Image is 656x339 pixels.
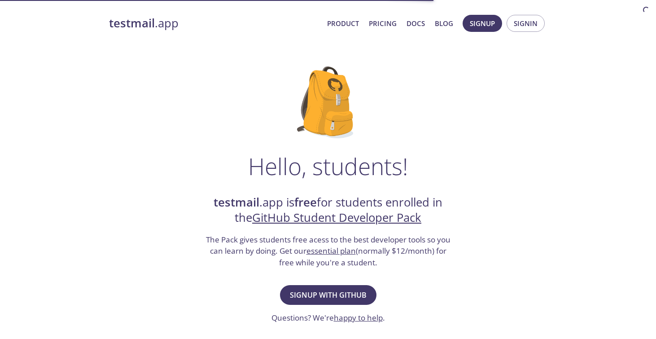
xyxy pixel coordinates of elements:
[297,66,359,138] img: github-student-backpack.png
[327,18,359,29] a: Product
[369,18,397,29] a: Pricing
[109,16,320,31] a: testmail.app
[435,18,453,29] a: Blog
[290,289,367,301] span: Signup with GitHub
[514,18,538,29] span: Signin
[294,194,317,210] strong: free
[214,194,259,210] strong: testmail
[407,18,425,29] a: Docs
[205,195,451,226] h2: .app is for students enrolled in the
[205,234,451,269] h3: The Pack gives students free acess to the best developer tools so you can learn by doing. Get our...
[470,18,495,29] span: Signup
[507,15,545,32] button: Signin
[280,285,376,305] button: Signup with GitHub
[306,246,356,256] a: essential plan
[109,15,155,31] strong: testmail
[248,153,408,180] h1: Hello, students!
[271,312,385,324] h3: Questions? We're .
[463,15,502,32] button: Signup
[334,313,383,323] a: happy to help
[252,210,421,225] a: GitHub Student Developer Pack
